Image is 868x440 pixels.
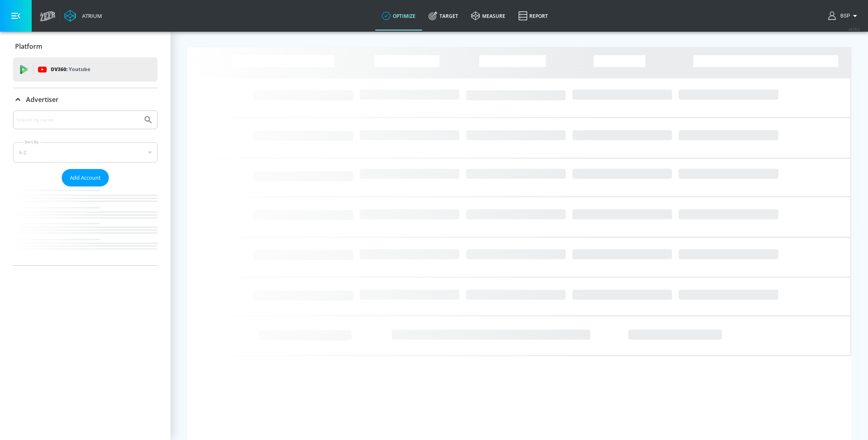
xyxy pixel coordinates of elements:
[13,142,158,163] div: A-Z
[51,65,90,74] p: DV360:
[23,139,41,145] label: Sort By
[62,169,109,186] button: Add Account
[13,35,158,58] div: Platform
[70,173,101,182] span: Add Account
[828,11,860,21] button: BSP
[837,13,850,19] span: login as: bsp_linking@zefr.com
[16,115,139,125] input: Search by name
[375,1,422,30] a: optimize
[15,42,42,51] p: Platform
[26,95,58,104] p: Advertiser
[69,65,90,74] p: Youtube
[465,1,512,30] a: measure
[13,186,158,265] nav: list of Advertiser
[64,10,102,22] a: Atrium
[13,88,158,111] div: Advertiser
[13,111,158,265] div: Advertiser
[849,27,860,31] span: v 4.25.2
[13,57,158,82] div: DV360: Youtube
[422,1,465,30] a: Target
[512,1,554,30] a: Report
[79,12,102,20] div: Atrium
